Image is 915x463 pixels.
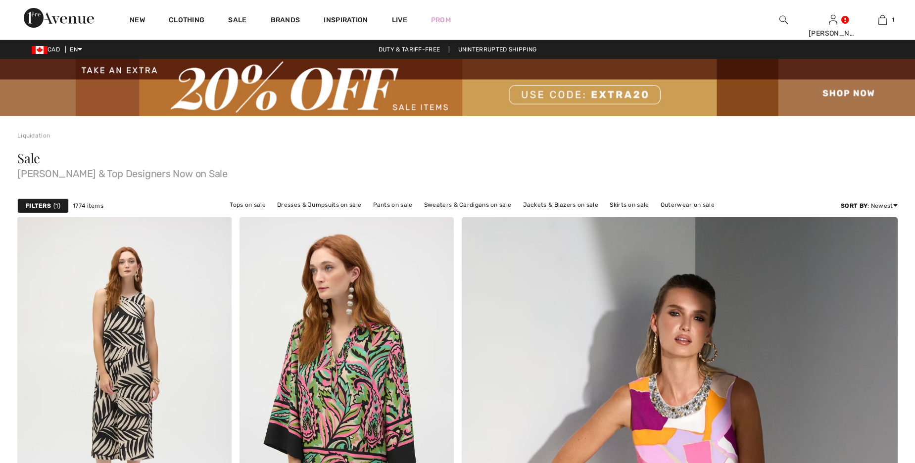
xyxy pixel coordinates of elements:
a: New [130,16,145,26]
span: 1774 items [73,201,103,210]
a: 1 [858,14,907,26]
a: Pants on sale [368,198,418,211]
a: Skirts on sale [605,198,654,211]
div: : Newest [841,201,898,210]
strong: Filters [26,201,51,210]
img: 1ère Avenue [24,8,94,28]
img: search the website [779,14,788,26]
img: My Info [829,14,837,26]
a: Live [392,15,407,25]
span: 1 [53,201,60,210]
a: Sale [228,16,246,26]
strong: Sort By [841,202,867,209]
a: Outerwear on sale [656,198,720,211]
img: My Bag [878,14,887,26]
a: Tops on sale [225,198,271,211]
a: Brands [271,16,300,26]
a: Dresses & Jumpsuits on sale [272,198,366,211]
img: Canadian Dollar [32,46,48,54]
a: Sweaters & Cardigans on sale [419,198,516,211]
div: [PERSON_NAME] [809,28,857,39]
a: Prom [431,15,451,25]
span: Sale [17,149,40,167]
span: EN [70,46,82,53]
span: Inspiration [324,16,368,26]
a: Clothing [169,16,204,26]
a: Liquidation [17,132,50,139]
span: [PERSON_NAME] & Top Designers Now on Sale [17,165,898,179]
a: Sign In [829,15,837,24]
a: Jackets & Blazers on sale [518,198,604,211]
span: CAD [32,46,64,53]
span: 1 [892,15,894,24]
